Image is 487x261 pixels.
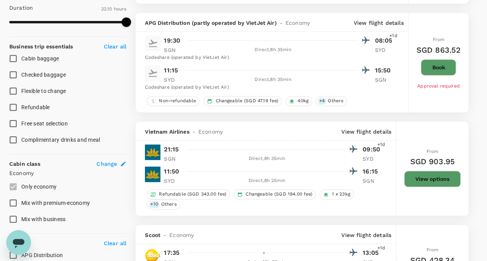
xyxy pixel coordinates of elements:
[164,145,179,154] p: 21:15
[363,145,382,154] p: 09:50
[6,230,31,255] iframe: Button to launch messaging window
[416,44,461,56] h6: SGD 863.52
[21,184,57,190] span: Only economy
[9,169,126,177] p: Economy
[147,189,230,199] div: Refundable (SGD 343.00 fee)
[160,231,169,239] span: -
[329,191,353,197] span: 1 x 23kg
[9,43,73,50] strong: Business trip essentials
[318,98,326,104] span: + 4
[421,59,456,76] button: Book
[156,98,199,104] span: Non-refundable
[169,231,194,239] span: Economy
[145,128,189,136] span: Vietnam Airlines
[389,32,397,40] span: +1d
[243,191,315,197] span: Changeable (SGD 194.00 fee)
[104,239,126,247] p: Clear all
[375,76,394,84] p: SGN
[104,43,126,50] p: Clear all
[325,98,346,104] span: Others
[164,167,179,176] p: 11:50
[363,248,382,258] p: 13:05
[320,189,353,199] div: 1 x 23kg
[21,120,68,127] span: Free seat selection
[145,19,276,27] span: APG Distribution (partly operated by VietJet Air)
[164,66,178,75] p: 11:15
[294,98,311,104] span: 40kg
[432,37,444,42] span: From
[164,155,183,163] p: SGN
[286,19,310,27] span: Economy
[145,231,160,239] span: Scoot
[377,141,385,149] span: +1d
[149,201,159,208] span: + 10
[234,189,316,199] div: Changeable (SGD 194.00 fee)
[404,171,461,187] button: View options
[417,83,460,89] span: Approval required
[145,84,394,91] div: Codeshare (operated by VietJet Air)
[21,104,50,110] span: Refundable
[145,167,160,182] img: VN
[375,36,394,45] p: 08:05
[427,247,439,252] span: From
[21,55,59,62] span: Cabin baggage
[363,155,382,163] p: SYD
[410,155,455,168] h6: SGD 903.95
[203,96,282,106] div: Changeable (SGD 47.19 fee)
[145,54,394,62] div: Codeshare (operated by VietJet Air)
[198,128,223,136] span: Economy
[164,76,183,84] p: SYD
[156,191,229,197] span: Refundable (SGD 343.00 fee)
[158,201,180,208] span: Others
[354,19,404,27] p: View flight details
[96,160,117,168] span: Change
[147,96,200,106] div: Non-refundable
[147,199,180,209] div: +10Others
[9,4,33,12] p: Duration
[188,76,358,84] div: Direct , 8h 35min
[286,96,312,106] div: 40kg
[145,36,160,51] img: A1
[316,96,347,106] div: +4Others
[277,19,286,27] span: -
[189,128,198,136] span: -
[188,46,358,54] div: Direct , 8h 35min
[21,216,65,222] span: Mix with business
[164,36,180,45] p: 19:30
[375,66,394,75] p: 15:50
[21,200,90,206] span: Mix with premium-economy
[21,88,66,94] span: Flexible to change
[427,149,439,154] span: From
[21,137,100,143] span: Complimentary drinks and meal
[188,177,346,185] div: Direct , 8h 25min
[21,72,66,78] span: Checked baggage
[164,177,183,185] p: SYD
[341,128,391,136] p: View flight details
[375,46,394,54] p: SYD
[145,144,160,160] img: VN
[164,248,179,258] p: 17:35
[363,167,382,176] p: 16:15
[212,98,281,104] span: Changeable (SGD 47.19 fee)
[377,244,385,252] span: +1d
[188,155,346,163] div: Direct , 8h 35min
[9,161,40,167] strong: Cabin class
[363,177,382,185] p: SGN
[101,6,127,12] span: 32.10 hours
[164,46,183,54] p: SGN
[21,252,63,258] span: APG Distribution
[341,231,391,239] p: View flight details
[145,65,160,81] img: A1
